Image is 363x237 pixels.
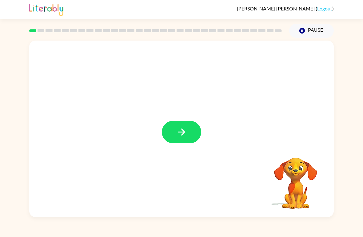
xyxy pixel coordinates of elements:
a: Logout [317,6,332,11]
img: Literably [29,2,63,16]
div: ( ) [237,6,334,11]
video: Your browser must support playing .mp4 files to use Literably. Please try using another browser. [265,148,326,210]
button: Pause [289,24,334,38]
span: [PERSON_NAME] [PERSON_NAME] [237,6,316,11]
